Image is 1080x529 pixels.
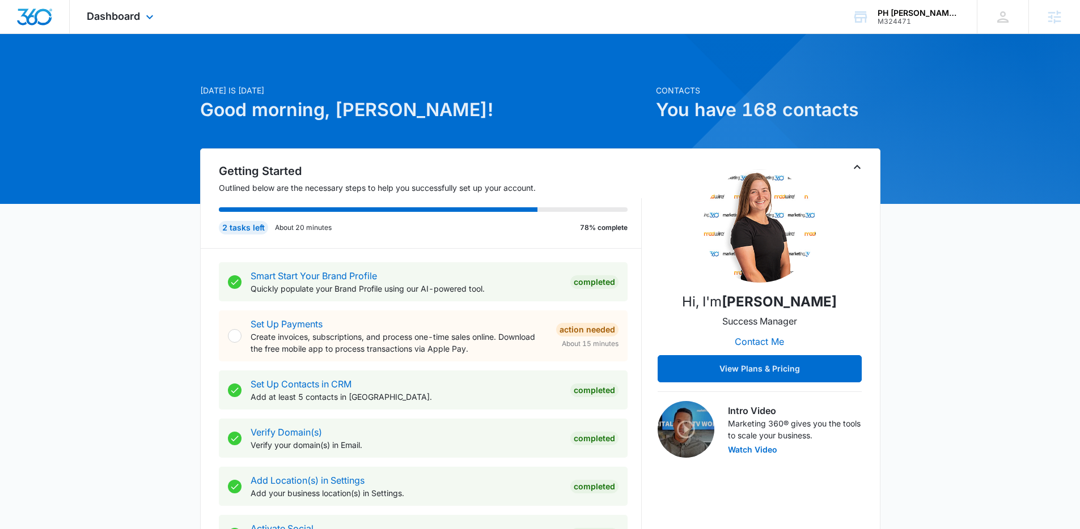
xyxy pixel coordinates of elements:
[570,383,619,397] div: Completed
[728,404,862,417] h3: Intro Video
[570,432,619,445] div: Completed
[658,401,714,458] img: Intro Video
[728,446,777,454] button: Watch Video
[251,318,323,330] a: Set Up Payments
[275,223,332,233] p: About 20 minutes
[251,378,351,390] a: Set Up Contacts in CRM
[200,84,649,96] p: [DATE] is [DATE]
[850,160,864,174] button: Toggle Collapse
[251,331,547,355] p: Create invoices, subscriptions, and process one-time sales online. Download the free mobile app t...
[722,314,797,328] p: Success Manager
[682,292,837,312] p: Hi, I'm
[562,339,619,349] span: About 15 minutes
[251,475,365,486] a: Add Location(s) in Settings
[251,391,561,403] p: Add at least 5 contacts in [GEOGRAPHIC_DATA].
[251,487,561,499] p: Add your business location(s) in Settings.
[570,275,619,289] div: Completed
[219,182,642,194] p: Outlined below are the necessary steps to help you successfully set up your account.
[722,293,837,310] strong: [PERSON_NAME]
[728,417,862,441] p: Marketing 360® gives you the tools to scale your business.
[200,96,649,123] h1: Good morning, [PERSON_NAME]!
[219,163,642,180] h2: Getting Started
[580,223,628,233] p: 78% complete
[703,169,816,283] img: Kinsey Smith
[878,8,960,18] div: account name
[570,480,619,493] div: Completed
[658,355,862,382] button: View Plans & Pricing
[656,84,880,96] p: Contacts
[251,426,322,438] a: Verify Domain(s)
[656,96,880,123] h1: You have 168 contacts
[556,323,619,336] div: Action Needed
[251,270,377,281] a: Smart Start Your Brand Profile
[251,439,561,451] p: Verify your domain(s) in Email.
[219,221,268,234] div: 2 tasks left
[878,18,960,25] div: account id
[723,328,795,355] button: Contact Me
[251,283,561,295] p: Quickly populate your Brand Profile using our AI-powered tool.
[87,10,140,22] span: Dashboard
